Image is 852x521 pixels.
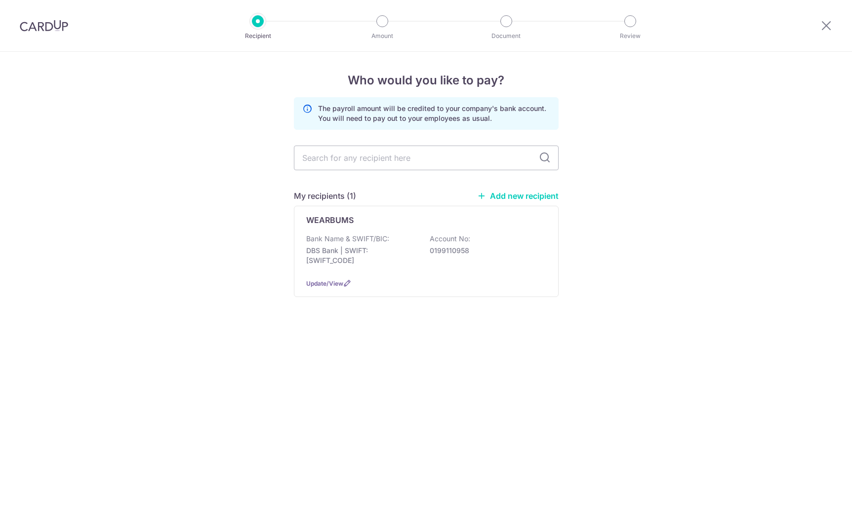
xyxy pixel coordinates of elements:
[594,31,667,41] p: Review
[306,280,343,287] a: Update/View
[306,214,354,226] p: WEARBUMS
[477,191,559,201] a: Add new recipient
[430,246,540,256] p: 0199110958
[430,234,470,244] p: Account No:
[294,190,356,202] h5: My recipients (1)
[294,146,559,170] input: Search for any recipient here
[318,104,550,123] p: The payroll amount will be credited to your company's bank account. You will need to pay out to y...
[470,31,543,41] p: Document
[306,234,389,244] p: Bank Name & SWIFT/BIC:
[20,20,68,32] img: CardUp
[294,72,559,89] h4: Who would you like to pay?
[306,246,417,265] p: DBS Bank | SWIFT: [SWIFT_CODE]
[221,31,294,41] p: Recipient
[346,31,419,41] p: Amount
[788,491,842,516] iframe: Opens a widget where you can find more information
